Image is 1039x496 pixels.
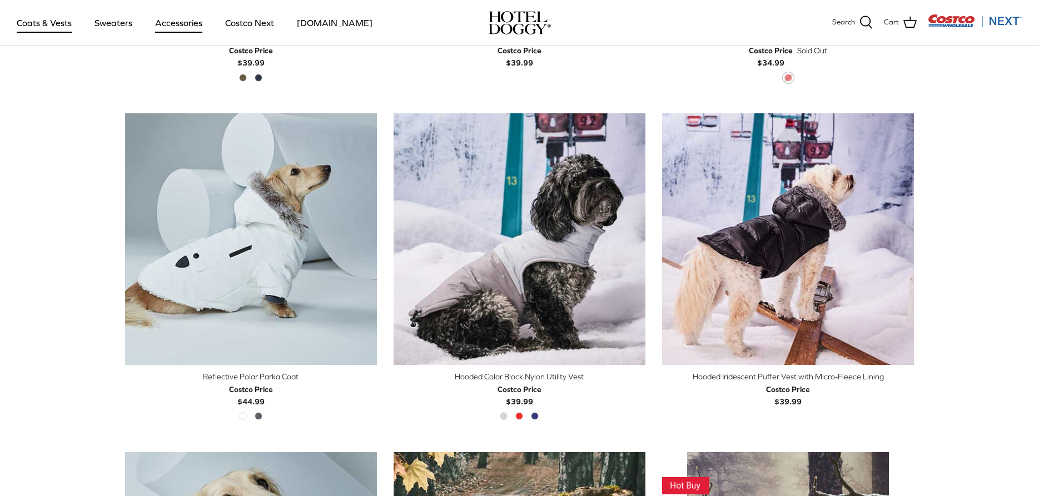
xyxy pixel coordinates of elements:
[832,16,873,30] a: Search
[498,44,541,57] div: Costco Price
[394,32,645,69] a: Hooded Retro Ski Parka Jacket Costco Price$39.99
[394,370,645,383] div: Hooded Color Block Nylon Utility Vest
[145,4,212,42] a: Accessories
[766,383,810,395] div: Costco Price
[662,113,914,365] a: Hooded Iridescent Puffer Vest with Micro-Fleece Lining
[125,32,377,69] a: Hooded Utility Parka Jacket with Fleece Lining Costco Price$39.99
[229,383,273,406] b: $44.99
[229,44,273,57] div: Costco Price
[229,44,273,67] b: $39.99
[884,17,899,28] span: Cart
[797,44,827,57] span: Sold Out
[215,4,284,42] a: Costco Next
[832,17,855,28] span: Search
[662,477,709,494] img: This Item Is A Hot Buy! Get it While the Deal is Good!
[84,4,142,42] a: Sweaters
[489,11,551,34] a: hoteldoggy.com hoteldoggycom
[394,370,645,408] a: Hooded Color Block Nylon Utility Vest Costco Price$39.99
[498,383,541,406] b: $39.99
[229,383,273,395] div: Costco Price
[662,370,914,408] a: Hooded Iridescent Puffer Vest with Micro-Fleece Lining Costco Price$39.99
[766,383,810,406] b: $39.99
[287,4,382,42] a: [DOMAIN_NAME]
[749,44,793,67] b: $34.99
[928,14,1022,28] img: Costco Next
[662,32,914,69] a: Retro Puffer Vest with Fleece Lining Costco Price$34.99 Sold Out
[928,21,1022,29] a: Visit Costco Next
[7,4,82,42] a: Coats & Vests
[489,11,551,34] img: hoteldoggycom
[749,44,793,57] div: Costco Price
[125,113,377,365] a: Reflective Polar Parka Coat
[884,16,917,30] a: Cart
[394,113,645,365] a: Hooded Color Block Nylon Utility Vest
[498,44,541,67] b: $39.99
[125,370,377,408] a: Reflective Polar Parka Coat Costco Price$44.99
[125,370,377,383] div: Reflective Polar Parka Coat
[498,383,541,395] div: Costco Price
[662,370,914,383] div: Hooded Iridescent Puffer Vest with Micro-Fleece Lining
